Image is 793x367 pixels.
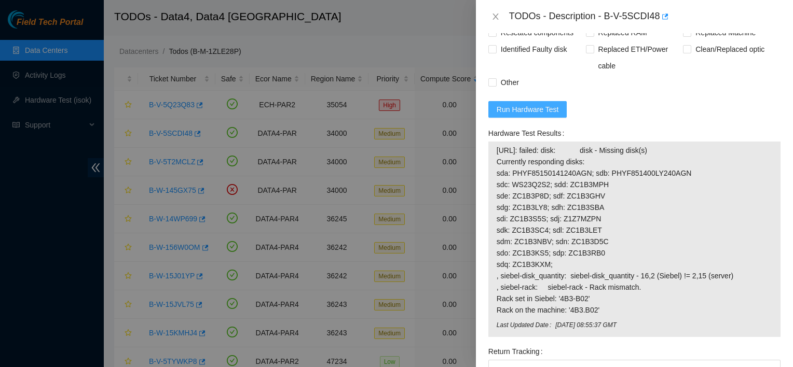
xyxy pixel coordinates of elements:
[497,145,772,316] span: [URL]: failed: disk: disk - Missing disk(s) Currently responding disks: sda: PHYF85150141240AGN; ...
[594,41,683,74] span: Replaced ETH/Power cable
[497,41,571,58] span: Identified Faulty disk
[555,320,772,330] span: [DATE] 08:55:37 GMT
[497,104,559,115] span: Run Hardware Test
[488,101,567,118] button: Run Hardware Test
[691,41,769,58] span: Clean/Replaced optic
[509,8,781,25] div: TODOs - Description - B-V-5SCDI48
[497,74,523,91] span: Other
[491,12,500,21] span: close
[488,125,568,142] label: Hardware Test Results
[488,12,503,22] button: Close
[497,320,555,330] span: Last Updated Date
[488,343,547,360] label: Return Tracking
[691,24,760,41] span: Replaced Machine
[594,24,651,41] span: Replaced RAM
[497,24,578,41] span: Reseated components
